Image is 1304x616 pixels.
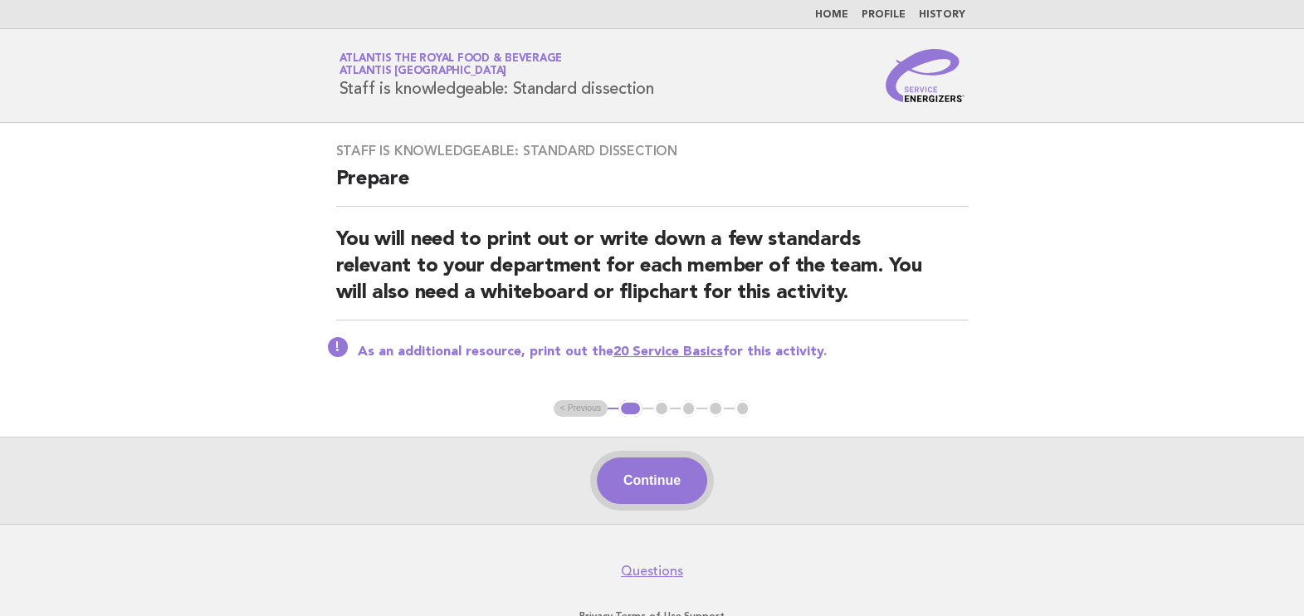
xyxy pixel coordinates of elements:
[621,563,683,579] a: Questions
[886,49,965,102] img: Service Energizers
[339,53,563,76] a: Atlantis the Royal Food & BeverageAtlantis [GEOGRAPHIC_DATA]
[862,10,906,20] a: Profile
[358,344,969,360] p: As an additional resource, print out the for this activity.
[613,345,723,359] a: 20 Service Basics
[336,227,969,320] h2: You will need to print out or write down a few standards relevant to your department for each mem...
[815,10,848,20] a: Home
[336,166,969,207] h2: Prepare
[339,54,654,97] h1: Staff is knowledgeable: Standard dissection
[919,10,965,20] a: History
[339,66,507,77] span: Atlantis [GEOGRAPHIC_DATA]
[336,143,969,159] h3: Staff is knowledgeable: Standard dissection
[618,400,642,417] button: 1
[597,457,707,504] button: Continue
